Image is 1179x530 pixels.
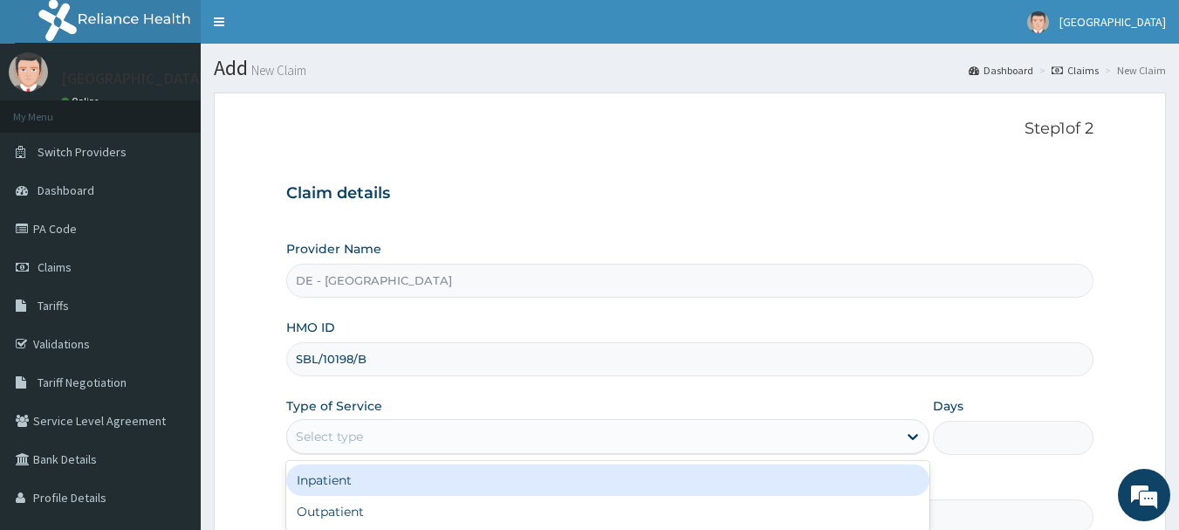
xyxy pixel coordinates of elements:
div: Minimize live chat window [286,9,328,51]
div: Chat with us now [91,98,293,120]
span: Switch Providers [38,144,127,160]
li: New Claim [1100,63,1166,78]
a: Dashboard [969,63,1033,78]
span: Claims [38,259,72,275]
div: Inpatient [286,465,929,496]
small: New Claim [248,64,306,77]
h1: Add [214,57,1166,79]
textarea: Type your message and hit 'Enter' [9,348,332,410]
p: [GEOGRAPHIC_DATA] [61,71,205,86]
span: Tariffs [38,298,69,313]
label: Days [933,397,963,415]
img: d_794563401_company_1708531726252_794563401 [32,87,71,131]
a: Claims [1052,63,1099,78]
label: HMO ID [286,319,335,336]
a: Online [61,95,103,107]
label: Type of Service [286,397,382,415]
div: Select type [296,428,363,445]
div: Outpatient [286,496,929,527]
span: Dashboard [38,182,94,198]
span: We're online! [101,155,241,332]
img: User Image [1027,11,1049,33]
img: User Image [9,52,48,92]
p: Step 1 of 2 [286,120,1094,139]
input: Enter HMO ID [286,342,1094,376]
span: Tariff Negotiation [38,375,127,390]
label: Provider Name [286,240,381,258]
h3: Claim details [286,184,1094,203]
span: [GEOGRAPHIC_DATA] [1059,14,1166,30]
